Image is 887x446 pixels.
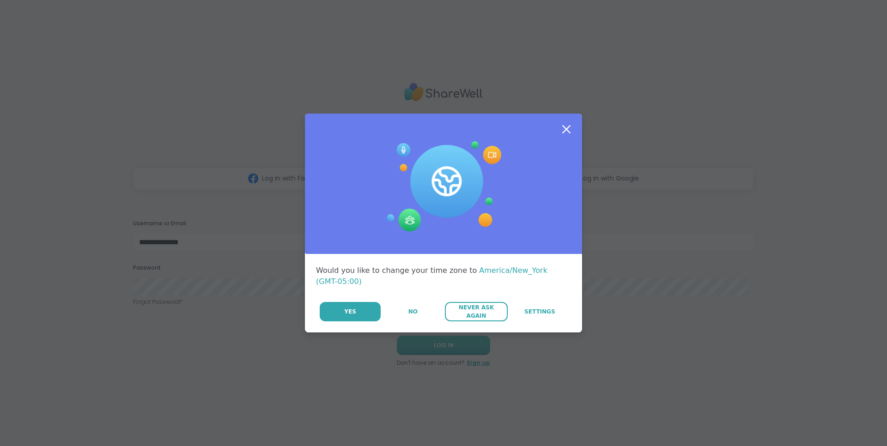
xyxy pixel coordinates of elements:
[450,303,503,320] span: Never Ask Again
[344,307,356,316] span: Yes
[316,265,571,287] div: Would you like to change your time zone to
[382,302,444,321] button: No
[316,266,547,286] span: America/New_York (GMT-05:00)
[408,307,418,316] span: No
[509,302,571,321] a: Settings
[320,302,381,321] button: Yes
[445,302,507,321] button: Never Ask Again
[386,141,501,232] img: Session Experience
[524,307,555,316] span: Settings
